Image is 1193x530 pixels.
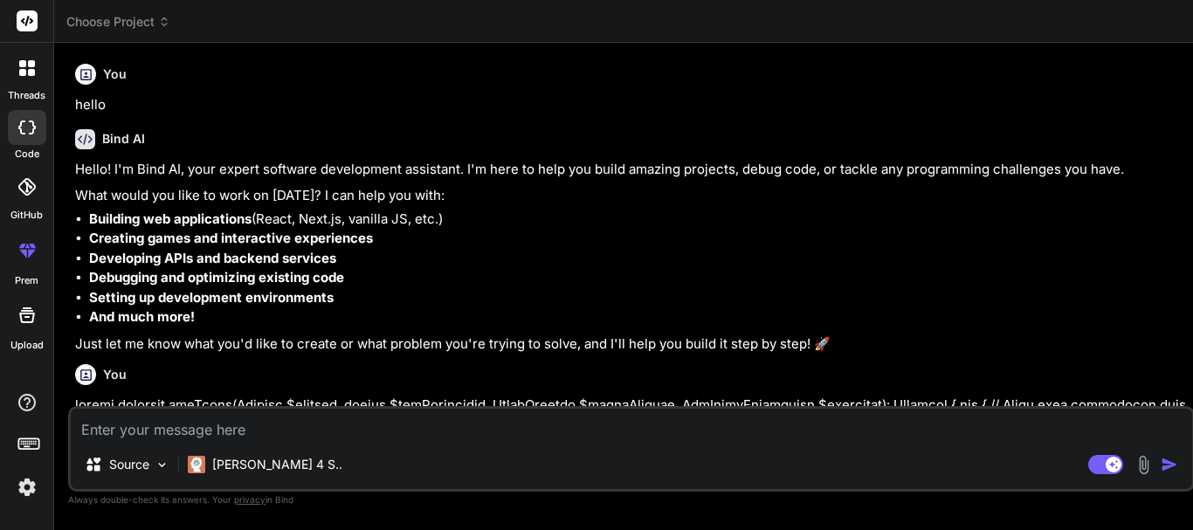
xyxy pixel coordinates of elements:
[89,289,334,306] strong: Setting up development environments
[66,13,170,31] span: Choose Project
[75,186,1191,206] p: What would you like to work on [DATE]? I can help you with:
[12,472,42,502] img: settings
[75,160,1191,180] p: Hello! I'm Bind AI, your expert software development assistant. I'm here to help you build amazin...
[89,308,195,325] strong: And much more!
[10,208,43,223] label: GitHub
[155,458,169,472] img: Pick Models
[15,273,38,288] label: prem
[8,88,45,103] label: threads
[89,230,373,246] strong: Creating games and interactive experiences
[109,456,149,473] p: Source
[15,147,39,162] label: code
[89,210,252,227] strong: Building web applications
[212,456,342,473] p: [PERSON_NAME] 4 S..
[89,269,344,286] strong: Debugging and optimizing existing code
[102,130,145,148] h6: Bind AI
[103,366,127,383] h6: You
[10,338,44,353] label: Upload
[234,494,265,505] span: privacy
[188,456,205,473] img: Claude 4 Sonnet
[75,95,1191,115] p: hello
[1134,455,1154,475] img: attachment
[103,65,127,83] h6: You
[1161,456,1178,473] img: icon
[89,250,336,266] strong: Developing APIs and backend services
[89,210,1191,230] li: (React, Next.js, vanilla JS, etc.)
[75,334,1191,354] p: Just let me know what you'd like to create or what problem you're trying to solve, and I'll help ...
